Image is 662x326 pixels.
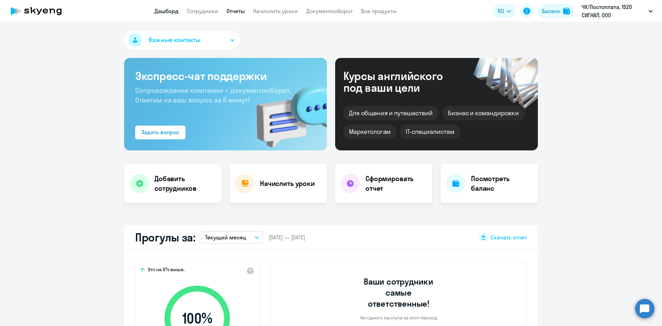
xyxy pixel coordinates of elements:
[365,174,427,193] h4: Сформировать отчет
[154,8,179,14] a: Дашборд
[149,36,200,45] span: Важные контакты
[400,125,460,139] div: IT-специалистам
[135,230,195,244] h2: Прогулы за:
[343,106,438,120] div: Для общения и путешествий
[201,231,263,244] button: Текущий месяц
[578,3,656,19] button: ЧК/Постоплата, 1520 СИГНАЛ, ООО
[442,106,524,120] div: Бизнес и командировки
[538,4,574,18] button: Балансbalance
[269,234,305,241] span: [DATE] — [DATE]
[154,174,216,193] h4: Добавить сотрудников
[306,8,353,14] a: Документооборот
[354,276,443,309] h3: Ваши сотрудники самые ответственные!
[498,7,504,15] span: RU
[205,233,246,241] p: Текущий месяц
[148,266,184,275] span: Это на 6% выше,
[135,86,291,104] span: Сопровождение компании + документооборот. Ответим на ваш вопрос за 5 минут!
[360,315,437,321] p: Ни одного прогула за этот период
[582,3,646,19] p: ЧК/Постоплата, 1520 СИГНАЛ, ООО
[491,234,527,241] span: Скачать отчет
[361,8,397,14] a: Все продукты
[493,4,516,18] button: RU
[253,8,298,14] a: Начислить уроки
[343,70,461,93] div: Курсы английского под ваши цели
[260,179,315,188] h4: Начислить уроки
[563,8,570,14] img: balance
[135,69,316,83] h3: Экспресс-чат поддержки
[135,126,185,139] button: Задать вопрос
[124,30,240,50] button: Важные контакты
[141,128,179,136] div: Задать вопрос
[471,174,532,193] h4: Посмотреть баланс
[187,8,218,14] a: Сотрудники
[247,73,327,150] img: bg-img
[227,8,245,14] a: Отчеты
[343,125,396,139] div: Маркетологам
[542,7,560,15] div: Баланс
